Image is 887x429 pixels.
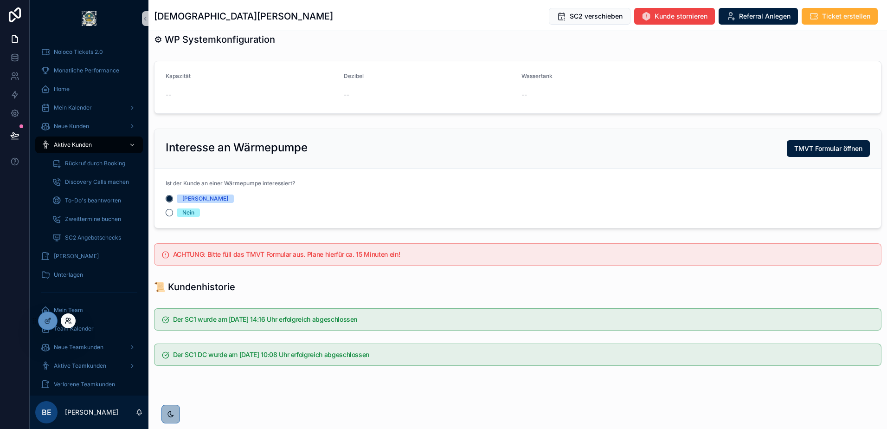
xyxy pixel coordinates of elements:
a: Home [35,81,143,97]
span: TMVT Formular öffnen [794,144,862,153]
span: [PERSON_NAME] [54,253,99,260]
a: Neue Teamkunden [35,339,143,356]
h2: Interesse an Wärmepumpe [166,140,308,155]
a: Aktive Teamkunden [35,357,143,374]
button: Kunde stornieren [634,8,715,25]
div: scrollable content [30,37,148,396]
a: Monatliche Performance [35,62,143,79]
a: To-Do's beantworten [46,192,143,209]
a: [PERSON_NAME] [35,248,143,265]
div: [PERSON_NAME] [182,195,228,203]
span: SC2 Angebotschecks [65,234,121,241]
span: Kapazität [166,72,191,79]
h5: Der SC1 DC wurde am 26.8.2025 10:08 Uhr erfolgreich abgeschlossen [173,351,874,358]
span: Mein Kalender [54,104,92,111]
button: Referral Anlegen [719,8,798,25]
h1: 📜 Kundenhistorie [154,280,235,293]
img: App logo [82,11,96,26]
span: Dezibel [344,72,364,79]
span: Unterlagen [54,271,83,279]
span: Wassertank [521,72,553,79]
span: Noloco Tickets 2.0 [54,48,103,56]
span: Kunde stornieren [655,12,707,21]
p: [PERSON_NAME] [65,408,118,417]
div: Nein [182,208,194,217]
button: SC2 verschieben [549,8,630,25]
span: To-Do's beantworten [65,197,121,204]
span: Home [54,85,70,93]
span: Referral Anlegen [739,12,791,21]
a: Mein Team [35,302,143,318]
h5: ACHTUNG: Bitte füll das TMVT Formular aus. Plane hierfür ca. 15 Minuten ein! [173,251,874,258]
a: SC2 Angebotschecks [46,229,143,246]
h5: Der SC1 wurde am 29.8.2025 14:16 Uhr erfolgreich abgeschlossen [173,316,874,323]
span: -- [166,90,171,99]
a: Zweittermine buchen [46,211,143,227]
span: BE [42,407,51,418]
span: Ist der Kunde an einer Wärmepumpe interessiert? [166,180,295,187]
span: SC2 verschieben [570,12,623,21]
span: Ticket erstellen [822,12,870,21]
a: Verlorene Teamkunden [35,376,143,393]
span: Aktive Teamkunden [54,362,106,370]
span: Aktive Kunden [54,141,92,149]
span: Team Kalender [54,325,94,332]
a: Team Kalender [35,320,143,337]
h1: [DEMOGRAPHIC_DATA][PERSON_NAME] [154,10,333,23]
a: Aktive Kunden [35,136,143,153]
h1: ⚙ WP Systemkonfiguration [154,33,275,46]
span: Zweittermine buchen [65,215,121,223]
span: Discovery Calls machen [65,178,129,186]
a: Unterlagen [35,266,143,283]
span: Neue Kunden [54,123,89,130]
span: -- [344,90,349,99]
a: Mein Kalender [35,99,143,116]
a: Neue Kunden [35,118,143,135]
span: -- [521,90,527,99]
span: Verlorene Teamkunden [54,381,115,388]
a: Rückruf durch Booking [46,155,143,172]
span: Monatliche Performance [54,67,119,74]
span: Rückruf durch Booking [65,160,125,167]
button: Ticket erstellen [802,8,878,25]
a: Discovery Calls machen [46,174,143,190]
a: Noloco Tickets 2.0 [35,44,143,60]
button: TMVT Formular öffnen [787,140,870,157]
span: Mein Team [54,306,83,314]
span: Neue Teamkunden [54,344,103,351]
